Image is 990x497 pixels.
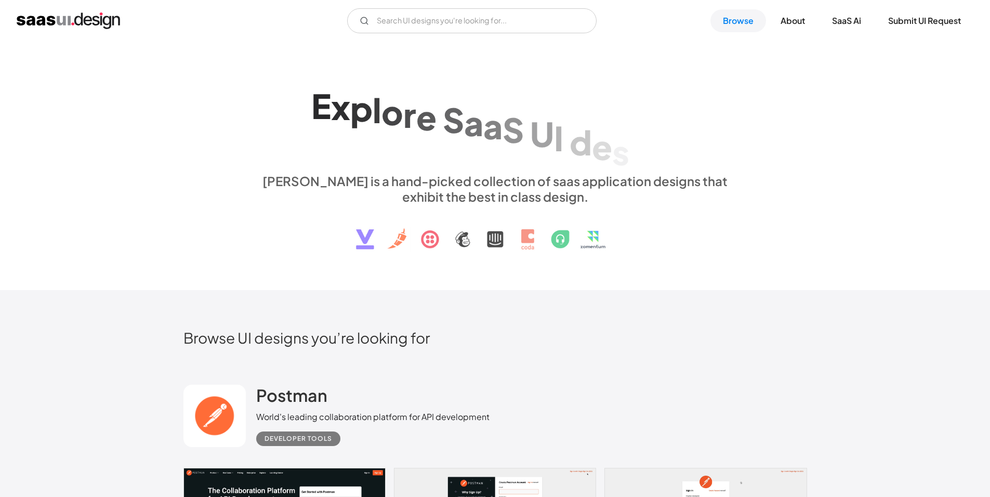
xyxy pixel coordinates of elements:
[403,95,416,135] div: r
[592,127,612,167] div: e
[570,122,592,162] div: d
[331,87,350,127] div: x
[256,173,734,204] div: [PERSON_NAME] is a hand-picked collection of saas application designs that exhibit the best in cl...
[311,85,331,125] div: E
[768,9,817,32] a: About
[820,9,874,32] a: SaaS Ai
[381,92,403,132] div: o
[265,433,332,445] div: Developer tools
[17,12,120,29] a: home
[256,83,734,163] h1: Explore SaaS UI design patterns & interactions.
[710,9,766,32] a: Browse
[338,204,653,258] img: text, icon, saas logo
[256,411,490,423] div: World's leading collaboration platform for API development
[347,8,597,33] form: Email Form
[503,110,524,150] div: S
[416,97,437,137] div: e
[554,117,563,158] div: I
[350,88,373,128] div: p
[876,9,973,32] a: Submit UI Request
[483,106,503,146] div: a
[612,132,629,172] div: s
[443,100,464,140] div: S
[464,103,483,143] div: a
[373,90,381,130] div: l
[530,114,554,154] div: U
[183,329,807,347] h2: Browse UI designs you’re looking for
[347,8,597,33] input: Search UI designs you're looking for...
[256,385,327,406] h2: Postman
[256,385,327,411] a: Postman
